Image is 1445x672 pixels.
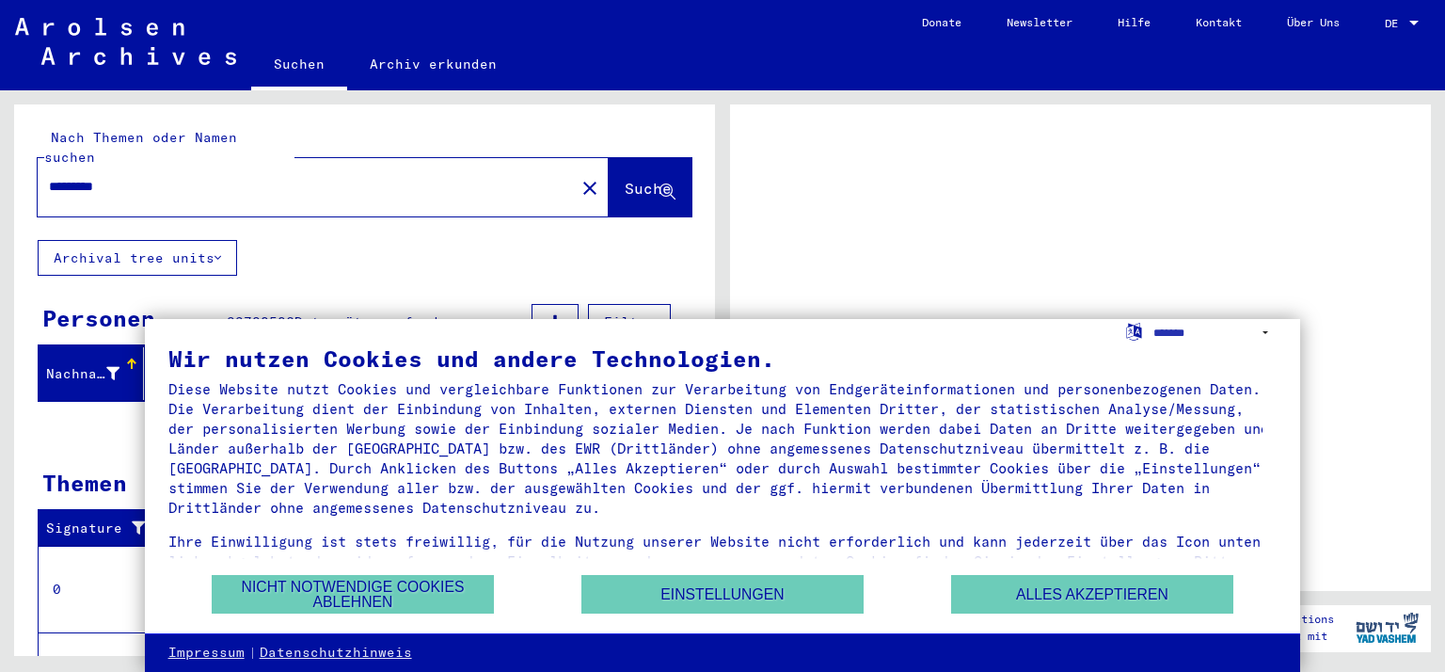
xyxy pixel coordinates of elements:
div: Themen [42,466,127,500]
button: Archival tree units [38,240,237,276]
button: Alles akzeptieren [951,575,1233,614]
span: Suche [625,179,672,198]
button: Nicht notwendige Cookies ablehnen [212,575,494,614]
button: Suche [609,158,691,216]
a: Archiv erkunden [347,41,519,87]
span: 33708586 [227,313,294,330]
button: Filter [588,304,671,340]
div: Ihre Einwilligung ist stets freiwillig, für die Nutzung unserer Website nicht erforderlich und ka... [168,532,1278,591]
button: Einstellungen [581,575,864,614]
mat-label: Nach Themen oder Namen suchen [44,129,237,166]
div: Signature [46,514,172,544]
button: Clear [571,168,609,206]
select: Sprache auswählen [1153,319,1277,346]
a: Suchen [251,41,347,90]
div: Signature [46,519,153,538]
mat-icon: close [579,177,601,200]
span: Filter [604,313,655,330]
label: Sprache auswählen [1124,322,1144,340]
a: Datenschutzhinweis [260,644,412,663]
td: 0 [39,546,168,632]
span: DE [1385,17,1405,30]
img: Arolsen_neg.svg [15,18,236,65]
div: Nachname [46,364,119,384]
div: Wir nutzen Cookies und andere Technologien. [168,347,1278,370]
mat-header-cell: Nachname [39,347,144,400]
img: yv_logo.png [1352,604,1422,651]
div: Diese Website nutzt Cookies und vergleichbare Funktionen zur Verarbeitung von Endgeräteinformatio... [168,379,1278,518]
span: Datensätze gefunden [294,313,455,330]
div: Personen [42,301,155,335]
div: Nachname [46,359,143,389]
a: Impressum [168,644,245,663]
mat-header-cell: Vorname [144,347,249,400]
